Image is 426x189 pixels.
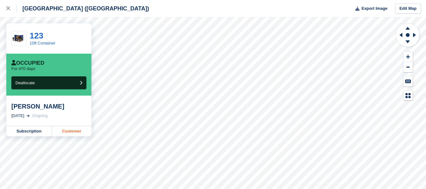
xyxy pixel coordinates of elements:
[30,31,43,40] a: 123
[403,76,413,86] button: Keyboard Shortcuts
[11,76,86,89] button: Deallocate
[403,62,413,73] button: Zoom Out
[11,113,24,119] div: [DATE]
[11,60,44,66] div: Occupied
[30,41,55,45] a: 10ft Container
[395,3,421,14] a: Edit Map
[11,66,35,71] p: For 470 days
[6,126,52,136] a: Subscription
[403,52,413,62] button: Zoom In
[403,90,413,101] button: Map Legend
[361,5,387,12] span: Export Image
[32,113,48,119] div: Ongoing
[52,126,91,136] a: Customer
[12,33,26,44] img: manston.png
[352,3,388,14] button: Export Image
[26,115,30,117] img: arrow-right-light-icn-cde0832a797a2874e46488d9cf13f60e5c3a73dbe684e267c42b8395dfbc2abf.svg
[15,80,35,85] span: Deallocate
[11,103,86,110] div: [PERSON_NAME]
[17,5,149,12] div: [GEOGRAPHIC_DATA] ([GEOGRAPHIC_DATA])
